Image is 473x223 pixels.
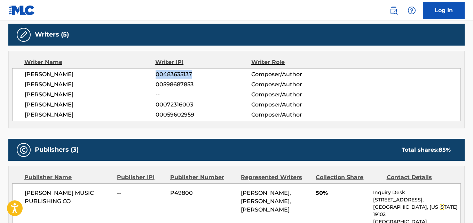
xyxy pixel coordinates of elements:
span: [PERSON_NAME] [25,90,156,99]
div: Publisher Name [24,173,112,182]
p: Inquiry Desk [373,189,460,196]
div: Represented Writers [241,173,311,182]
span: [PERSON_NAME] [25,111,156,119]
span: [PERSON_NAME] [25,70,156,79]
span: [PERSON_NAME] MUSIC PUBLISHING CO [25,189,112,206]
span: Composer/Author [251,101,338,109]
a: Log In [423,2,465,19]
span: [PERSON_NAME] [25,101,156,109]
div: Writer Name [24,58,155,66]
span: [PERSON_NAME] [25,80,156,89]
span: 00072316003 [156,101,251,109]
div: Writer IPI [155,58,251,66]
span: 00059602959 [156,111,251,119]
div: Writer Role [251,58,339,66]
span: Composer/Author [251,80,338,89]
p: [GEOGRAPHIC_DATA], [US_STATE] 19102 [373,204,460,218]
span: 00598687853 [156,80,251,89]
span: -- [156,90,251,99]
div: Drag [440,197,444,217]
span: 85 % [439,146,451,153]
a: Public Search [387,3,401,17]
h5: Publishers (3) [35,146,79,154]
span: P49800 [170,189,236,197]
div: Total shares: [402,146,451,154]
div: Collection Share [316,173,381,182]
img: Writers [19,31,28,39]
img: help [408,6,416,15]
img: search [389,6,398,15]
img: Publishers [19,146,28,154]
div: Publisher IPI [117,173,165,182]
span: -- [117,189,165,197]
img: MLC Logo [8,5,35,15]
span: [PERSON_NAME], [PERSON_NAME], [PERSON_NAME] [241,190,291,213]
span: 00483635137 [156,70,251,79]
span: Composer/Author [251,90,338,99]
iframe: Chat Widget [438,190,473,223]
span: Composer/Author [251,111,338,119]
div: Help [405,3,419,17]
div: Contact Details [387,173,452,182]
h5: Writers (5) [35,31,69,39]
span: 50% [316,189,368,197]
div: Publisher Number [170,173,236,182]
span: Composer/Author [251,70,338,79]
p: [STREET_ADDRESS], [373,196,460,204]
